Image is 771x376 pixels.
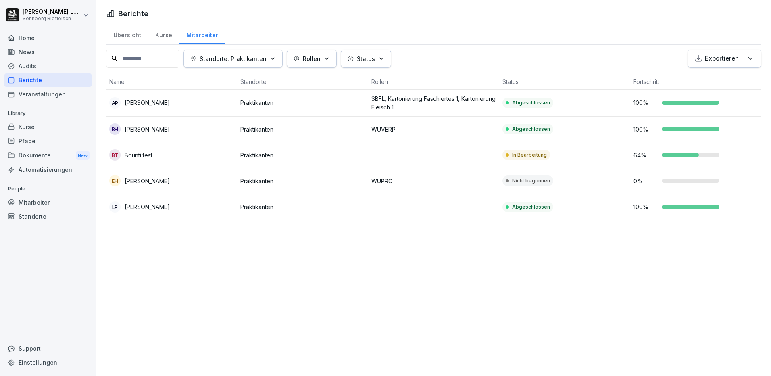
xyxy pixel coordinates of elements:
[240,98,365,107] p: Praktikanten
[4,120,92,134] a: Kurse
[109,175,121,186] div: EH
[4,182,92,195] p: People
[200,54,267,63] p: Standorte: Praktikanten
[512,151,547,159] p: In Bearbeitung
[4,195,92,209] a: Mitarbeiter
[371,94,496,111] p: SBFL, Kartonierung Faschiertes 1, Kartonierung Fleisch 1
[4,107,92,120] p: Library
[512,203,550,211] p: Abgeschlossen
[512,99,550,107] p: Abgeschlossen
[287,50,337,68] button: Rollen
[240,177,365,185] p: Praktikanten
[240,151,365,159] p: Praktikanten
[240,203,365,211] p: Praktikanten
[633,203,658,211] p: 100 %
[688,50,761,68] button: Exportieren
[357,54,375,63] p: Status
[109,149,121,161] div: Bt
[633,151,658,159] p: 64 %
[371,177,496,185] p: WUPRO
[4,209,92,224] a: Standorte
[4,31,92,45] a: Home
[633,177,658,185] p: 0 %
[125,125,170,134] p: [PERSON_NAME]
[4,87,92,101] a: Veranstaltungen
[4,163,92,177] a: Automatisierungen
[179,24,225,44] a: Mitarbeiter
[109,123,121,135] div: BH
[499,74,630,90] th: Status
[341,50,391,68] button: Status
[4,73,92,87] a: Berichte
[237,74,368,90] th: Standorte
[106,24,148,44] a: Übersicht
[125,98,170,107] p: [PERSON_NAME]
[371,125,496,134] p: WUVERP
[125,203,170,211] p: [PERSON_NAME]
[4,148,92,163] div: Dokumente
[4,148,92,163] a: DokumenteNew
[240,125,365,134] p: Praktikanten
[109,201,121,213] div: LP
[109,97,121,109] div: AP
[118,8,148,19] h1: Berichte
[23,16,81,21] p: Sonnberg Biofleisch
[4,134,92,148] a: Pfade
[4,341,92,355] div: Support
[368,74,499,90] th: Rollen
[23,8,81,15] p: [PERSON_NAME] Lumetsberger
[303,54,321,63] p: Rollen
[512,177,550,184] p: Nicht begonnen
[4,59,92,73] a: Audits
[183,50,283,68] button: Standorte: Praktikanten
[512,125,550,133] p: Abgeschlossen
[705,54,739,63] p: Exportieren
[106,74,237,90] th: Name
[630,74,761,90] th: Fortschritt
[125,151,152,159] p: Bounti test
[125,177,170,185] p: [PERSON_NAME]
[633,98,658,107] p: 100 %
[633,125,658,134] p: 100 %
[76,151,90,160] div: New
[4,45,92,59] a: News
[148,24,179,44] a: Kurse
[4,355,92,370] a: Einstellungen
